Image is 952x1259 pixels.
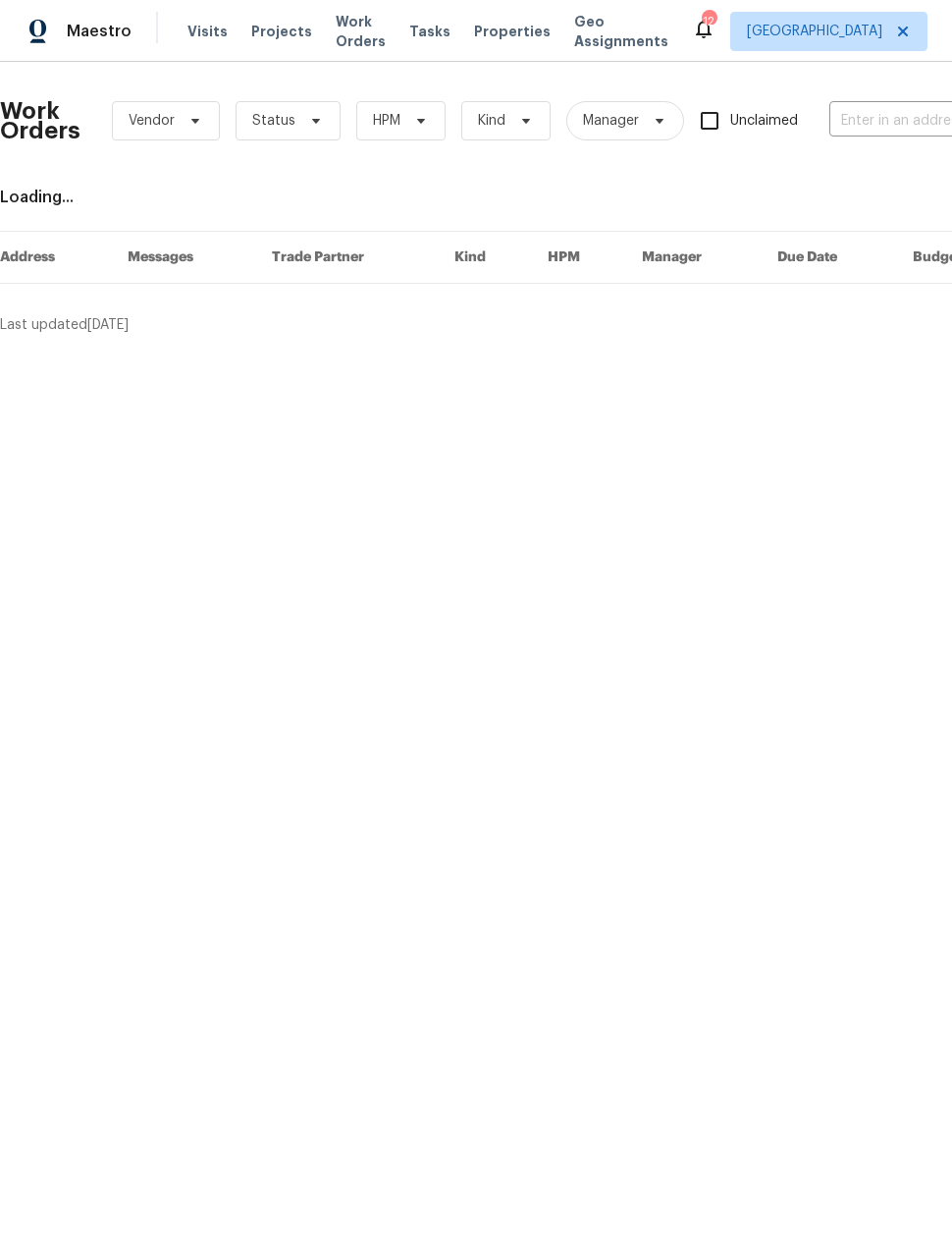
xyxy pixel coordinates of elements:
[474,22,551,41] span: Properties
[702,12,715,31] div: 12
[336,12,386,51] span: Work Orders
[187,22,228,41] span: Visits
[730,111,798,132] span: Unclaimed
[583,111,639,131] span: Manager
[251,22,312,41] span: Projects
[373,111,400,131] span: HPM
[574,12,668,51] span: Geo Assignments
[409,25,450,38] span: Tasks
[129,111,175,131] span: Vendor
[67,22,132,41] span: Maestro
[439,232,532,284] th: Kind
[747,22,882,41] span: [GEOGRAPHIC_DATA]
[256,232,440,284] th: Trade Partner
[626,232,762,284] th: Manager
[532,232,626,284] th: HPM
[112,232,256,284] th: Messages
[252,111,295,131] span: Status
[478,111,505,131] span: Kind
[87,318,129,332] span: [DATE]
[762,232,897,284] th: Due Date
